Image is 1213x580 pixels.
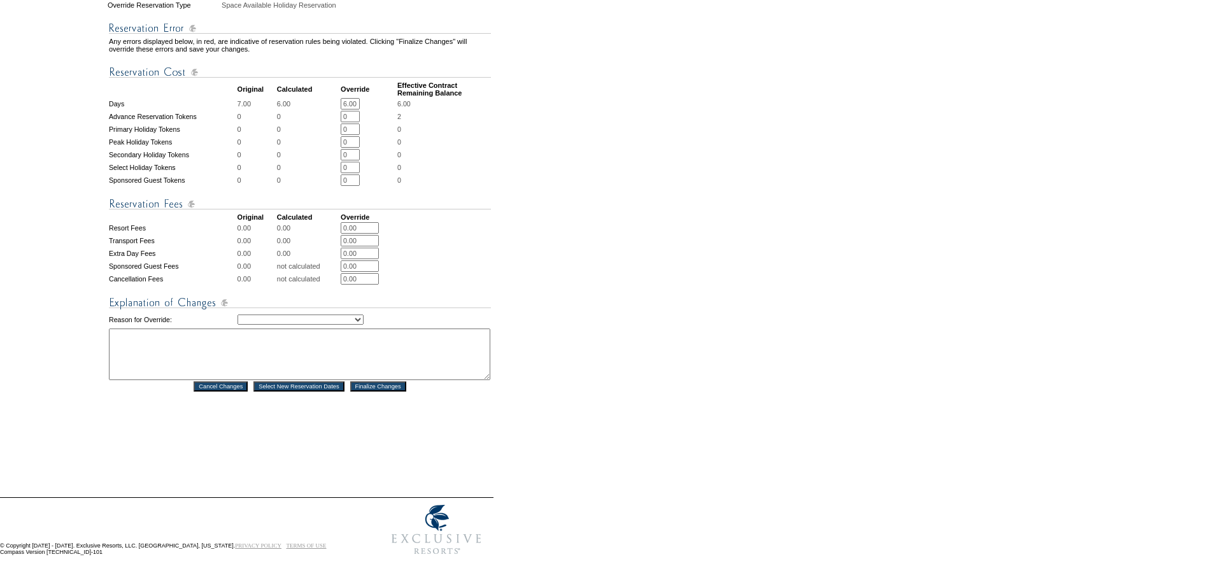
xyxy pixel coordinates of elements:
[109,98,236,110] td: Days
[109,149,236,160] td: Secondary Holiday Tokens
[238,124,276,135] td: 0
[397,164,401,171] span: 0
[109,20,491,36] img: Reservation Errors
[238,273,276,285] td: 0.00
[109,260,236,272] td: Sponsored Guest Fees
[109,124,236,135] td: Primary Holiday Tokens
[397,151,401,159] span: 0
[277,98,339,110] td: 6.00
[109,111,236,122] td: Advance Reservation Tokens
[238,98,276,110] td: 7.00
[397,176,401,184] span: 0
[341,213,396,221] td: Override
[287,542,327,549] a: TERMS OF USE
[108,1,220,9] div: Override Reservation Type
[238,260,276,272] td: 0.00
[109,222,236,234] td: Resort Fees
[235,542,281,549] a: PRIVACY POLICY
[109,235,236,246] td: Transport Fees
[277,136,339,148] td: 0
[253,381,344,392] input: Select New Reservation Dates
[277,111,339,122] td: 0
[397,113,401,120] span: 2
[238,81,276,97] td: Original
[397,100,411,108] span: 6.00
[194,381,248,392] input: Cancel Changes
[277,174,339,186] td: 0
[397,81,491,97] td: Effective Contract Remaining Balance
[109,162,236,173] td: Select Holiday Tokens
[238,149,276,160] td: 0
[277,273,339,285] td: not calculated
[109,38,491,53] td: Any errors displayed below, in red, are indicative of reservation rules being violated. Clicking ...
[109,295,491,311] img: Explanation of Changes
[109,273,236,285] td: Cancellation Fees
[109,248,236,259] td: Extra Day Fees
[238,222,276,234] td: 0.00
[277,81,339,97] td: Calculated
[397,125,401,133] span: 0
[238,213,276,221] td: Original
[277,124,339,135] td: 0
[277,260,339,272] td: not calculated
[397,138,401,146] span: 0
[109,196,491,212] img: Reservation Fees
[277,248,339,259] td: 0.00
[109,136,236,148] td: Peak Holiday Tokens
[238,174,276,186] td: 0
[238,235,276,246] td: 0.00
[277,213,339,221] td: Calculated
[277,235,339,246] td: 0.00
[238,248,276,259] td: 0.00
[222,1,492,9] div: Space Available Holiday Reservation
[277,162,339,173] td: 0
[277,222,339,234] td: 0.00
[109,64,491,80] img: Reservation Cost
[238,162,276,173] td: 0
[350,381,406,392] input: Finalize Changes
[109,312,236,327] td: Reason for Override:
[380,498,493,562] img: Exclusive Resorts
[109,174,236,186] td: Sponsored Guest Tokens
[238,136,276,148] td: 0
[238,111,276,122] td: 0
[341,81,396,97] td: Override
[277,149,339,160] td: 0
